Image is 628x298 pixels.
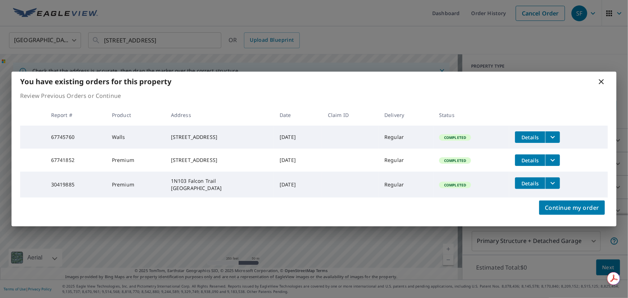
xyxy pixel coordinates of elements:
[106,149,165,172] td: Premium
[379,126,433,149] td: Regular
[274,172,322,198] td: [DATE]
[322,104,379,126] th: Claim ID
[440,135,470,140] span: Completed
[171,177,268,192] div: 1N103 Falcon Trail [GEOGRAPHIC_DATA]
[274,104,322,126] th: Date
[274,126,322,149] td: [DATE]
[433,104,509,126] th: Status
[545,154,560,166] button: filesDropdownBtn-67741852
[539,200,605,215] button: Continue my order
[45,126,106,149] td: 67745760
[106,172,165,198] td: Premium
[274,149,322,172] td: [DATE]
[440,182,470,188] span: Completed
[545,177,560,189] button: filesDropdownBtn-30419885
[379,104,433,126] th: Delivery
[515,177,545,189] button: detailsBtn-30419885
[519,157,541,164] span: Details
[515,154,545,166] button: detailsBtn-67741852
[20,77,171,86] b: You have existing orders for this property
[171,157,268,164] div: [STREET_ADDRESS]
[45,172,106,198] td: 30419885
[440,158,470,163] span: Completed
[515,131,545,143] button: detailsBtn-67745760
[545,203,599,213] span: Continue my order
[379,172,433,198] td: Regular
[106,126,165,149] td: Walls
[45,104,106,126] th: Report #
[171,134,268,141] div: [STREET_ADDRESS]
[545,131,560,143] button: filesDropdownBtn-67745760
[379,149,433,172] td: Regular
[519,180,541,187] span: Details
[165,104,274,126] th: Address
[45,149,106,172] td: 67741852
[106,104,165,126] th: Product
[519,134,541,141] span: Details
[20,91,608,100] p: Review Previous Orders or Continue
